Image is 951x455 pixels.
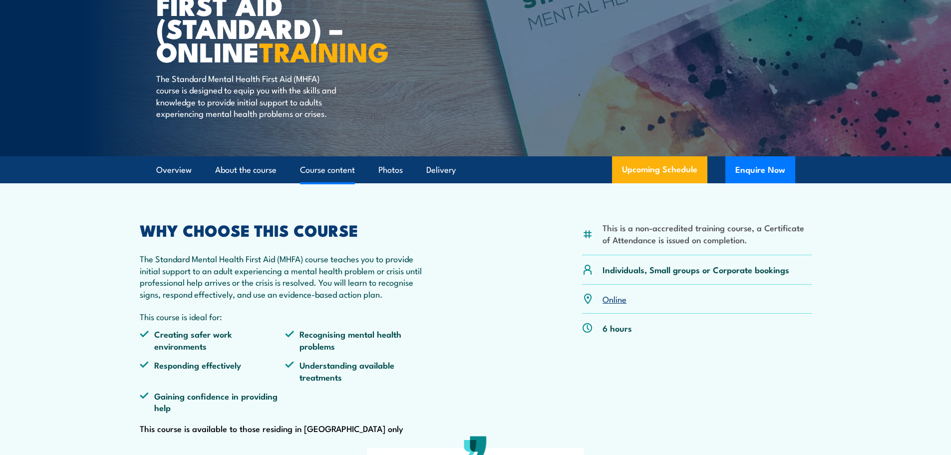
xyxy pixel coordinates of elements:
li: Recognising mental health problems [285,328,431,352]
li: This is a non-accredited training course, a Certificate of Attendance is issued on completion. [603,222,812,245]
li: Gaining confidence in providing help [140,390,286,414]
a: Course content [300,157,355,183]
a: Upcoming Schedule [612,156,707,183]
p: This course is ideal for: [140,311,431,322]
h2: WHY CHOOSE THIS COURSE [140,223,431,237]
strong: TRAINING [259,30,389,71]
p: The Standard Mental Health First Aid (MHFA) course is designed to equip you with the skills and k... [156,72,338,119]
a: Online [603,293,627,305]
a: Overview [156,157,192,183]
a: About the course [215,157,277,183]
li: Understanding available treatments [285,359,431,383]
p: Individuals, Small groups or Corporate bookings [603,264,789,275]
div: This course is available to those residing in [GEOGRAPHIC_DATA] only [140,223,431,436]
li: Creating safer work environments [140,328,286,352]
p: 6 hours [603,322,632,334]
li: Responding effectively [140,359,286,383]
button: Enquire Now [725,156,795,183]
p: The Standard Mental Health First Aid (MHFA) course teaches you to provide initial support to an a... [140,253,431,300]
a: Delivery [426,157,456,183]
a: Photos [378,157,403,183]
